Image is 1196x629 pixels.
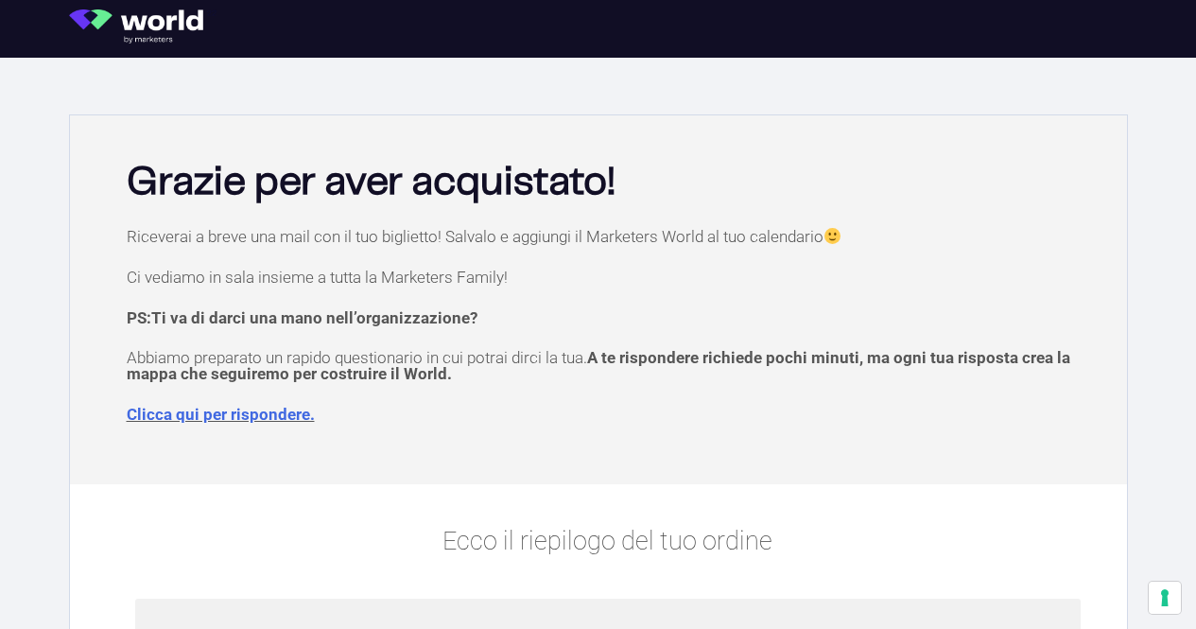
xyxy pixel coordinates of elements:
button: Le tue preferenze relative al consenso per le tecnologie di tracciamento [1149,582,1181,614]
p: Abbiamo preparato un rapido questionario in cui potrai dirci la tua. [127,350,1089,382]
span: A te rispondere richiede pochi minuti, ma ogni tua risposta crea la mappa che seguiremo per costr... [127,348,1070,383]
strong: PS: [127,308,477,327]
a: Clicca qui per rispondere. [127,405,315,424]
p: Riceverai a breve una mail con il tuo biglietto! Salvalo e aggiungi il Marketers World al tuo cal... [127,228,1089,245]
b: Grazie per aver acquistato! [127,164,615,201]
p: Ecco il riepilogo del tuo ordine [135,522,1081,561]
p: Ci vediamo in sala insieme a tutta la Marketers Family! [127,270,1089,286]
img: 🙂 [824,228,841,244]
span: Ti va di darci una mano nell’organizzazione? [151,308,477,327]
